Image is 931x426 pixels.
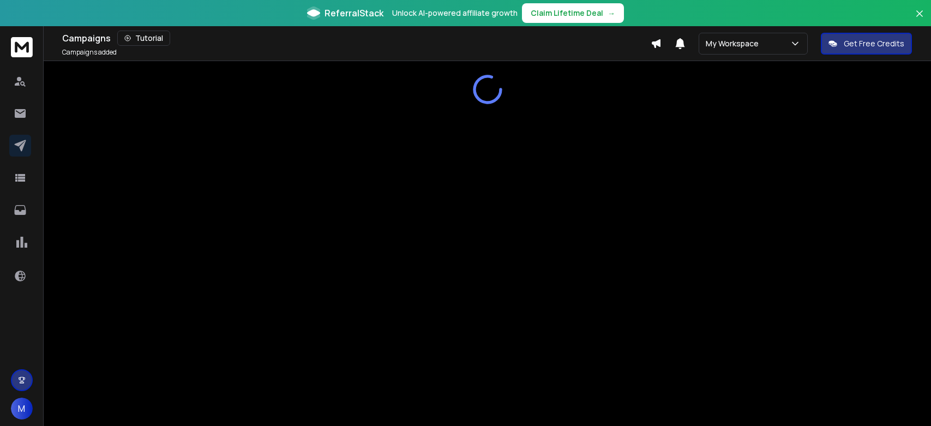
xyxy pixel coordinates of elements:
[844,38,904,49] p: Get Free Credits
[11,398,33,419] button: M
[706,38,763,49] p: My Workspace
[62,48,117,57] p: Campaigns added
[325,7,383,20] span: ReferralStack
[912,7,927,33] button: Close banner
[608,8,615,19] span: →
[62,31,651,46] div: Campaigns
[821,33,912,55] button: Get Free Credits
[392,8,518,19] p: Unlock AI-powered affiliate growth
[522,3,624,23] button: Claim Lifetime Deal→
[117,31,170,46] button: Tutorial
